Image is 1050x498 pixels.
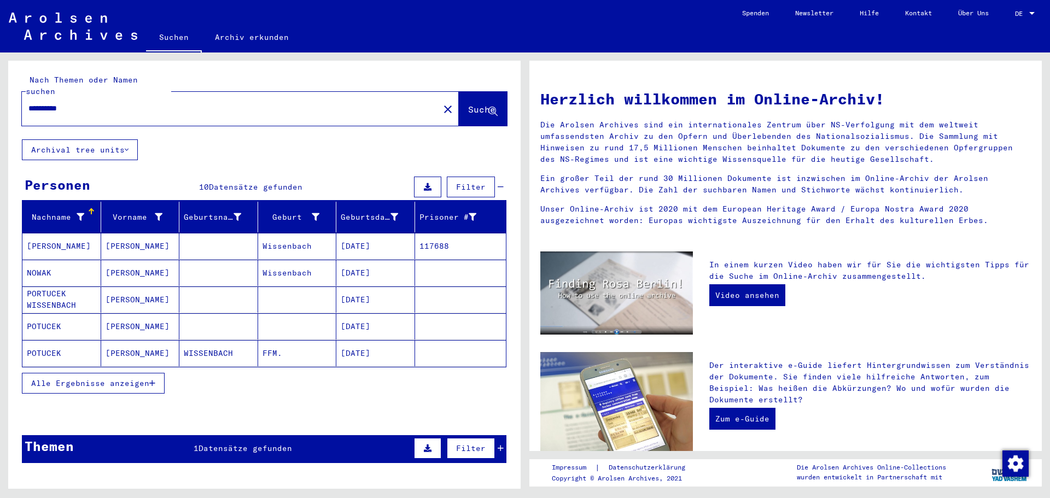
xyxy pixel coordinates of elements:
span: Datensätze gefunden [209,182,302,192]
mat-header-cell: Nachname [22,202,101,232]
mat-header-cell: Prisoner # [415,202,506,232]
a: Datenschutzerklärung [600,462,698,473]
div: Geburtsdatum [341,212,398,223]
p: Die Arolsen Archives Online-Collections [797,462,946,472]
mat-header-cell: Geburt‏ [258,202,337,232]
mat-cell: FFM. [258,340,337,366]
mat-cell: Wissenbach [258,233,337,259]
span: Filter [456,182,486,192]
div: Prisoner # [419,212,477,223]
p: In einem kurzen Video haben wir für Sie die wichtigsten Tipps für die Suche im Online-Archiv zusa... [709,259,1031,282]
a: Zum e-Guide [709,408,775,430]
mat-cell: POTUCEK [22,313,101,339]
div: Themen [25,436,74,456]
mat-cell: Wissenbach [258,260,337,286]
div: Geburtsname [184,208,258,226]
mat-cell: [PERSON_NAME] [22,233,101,259]
p: Copyright © Arolsen Archives, 2021 [552,473,698,483]
p: wurden entwickelt in Partnerschaft mit [797,472,946,482]
img: Arolsen_neg.svg [9,13,137,40]
img: eguide.jpg [540,352,693,454]
button: Filter [447,177,495,197]
div: Geburt‏ [262,208,336,226]
mat-cell: WISSENBACH [179,340,258,366]
span: Filter [456,443,486,453]
mat-cell: POTUCEK [22,340,101,366]
mat-cell: [PERSON_NAME] [101,286,180,313]
img: yv_logo.png [989,459,1030,486]
div: | [552,462,698,473]
p: Der interaktive e-Guide liefert Hintergrundwissen zum Verständnis der Dokumente. Sie finden viele... [709,360,1031,406]
mat-icon: close [441,103,454,116]
mat-header-cell: Geburtsname [179,202,258,232]
mat-cell: 117688 [415,233,506,259]
button: Suche [459,92,507,126]
div: Nachname [27,212,84,223]
h1: Herzlich willkommen im Online-Archiv! [540,87,1031,110]
img: Zustimmung ändern [1002,450,1029,477]
div: Vorname [106,212,163,223]
button: Alle Ergebnisse anzeigen [22,373,165,394]
p: Unser Online-Archiv ist 2020 mit dem European Heritage Award / Europa Nostra Award 2020 ausgezeic... [540,203,1031,226]
mat-cell: PORTUCEK WISSENBACH [22,286,101,313]
span: Alle Ergebnisse anzeigen [31,378,149,388]
mat-cell: NOWAK [22,260,101,286]
mat-header-cell: Vorname [101,202,180,232]
mat-cell: [DATE] [336,286,415,313]
mat-cell: [DATE] [336,260,415,286]
div: Vorname [106,208,179,226]
span: Suche [468,104,495,115]
div: Prisoner # [419,208,493,226]
div: Personen [25,175,90,195]
div: Geburt‏ [262,212,320,223]
button: Clear [437,98,459,120]
p: Ein großer Teil der rund 30 Millionen Dokumente ist inzwischen im Online-Archiv der Arolsen Archi... [540,173,1031,196]
p: Die Arolsen Archives sind ein internationales Zentrum über NS-Verfolgung mit dem weltweit umfasse... [540,119,1031,165]
mat-cell: [DATE] [336,313,415,339]
a: Video ansehen [709,284,785,306]
mat-label: Nach Themen oder Namen suchen [26,75,138,96]
mat-cell: [DATE] [336,340,415,366]
a: Archiv erkunden [202,24,302,50]
span: Datensätze gefunden [199,443,292,453]
mat-cell: [PERSON_NAME] [101,233,180,259]
button: Archival tree units [22,139,138,160]
div: Zustimmung ändern [1002,450,1028,476]
mat-header-cell: Geburtsdatum [336,202,415,232]
mat-cell: [PERSON_NAME] [101,260,180,286]
mat-cell: [DATE] [336,233,415,259]
img: video.jpg [540,251,693,335]
mat-cell: [PERSON_NAME] [101,340,180,366]
span: DE [1015,10,1027,17]
div: Nachname [27,208,101,226]
mat-cell: [PERSON_NAME] [101,313,180,339]
span: 10 [199,182,209,192]
div: Geburtsname [184,212,241,223]
span: 1 [194,443,199,453]
button: Filter [447,438,495,459]
a: Suchen [146,24,202,52]
a: Impressum [552,462,595,473]
div: Geburtsdatum [341,208,415,226]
